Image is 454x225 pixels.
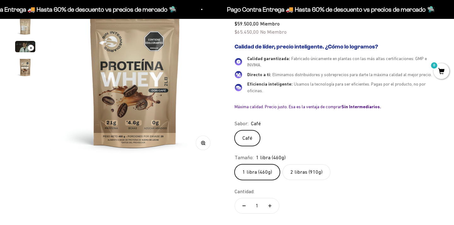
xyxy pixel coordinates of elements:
[235,43,439,50] h2: Calidad de líder, precio inteligente. ¿Cómo lo logramos?
[434,68,449,75] a: 0
[15,57,35,77] img: Proteína Whey -Café
[235,29,259,35] span: $65.450,00
[247,82,293,87] span: Eficiencia inteligente:
[235,154,253,162] legend: Tamaño:
[15,16,35,38] button: Ir al artículo 2
[261,198,279,213] button: Aumentar cantidad
[235,58,242,65] img: Calidad garantizada
[247,82,426,93] span: Usamos la tecnología para ser eficientes. Pagas por el producto, no por oficinas.
[235,198,253,213] button: Reducir cantidad
[272,72,432,77] span: Eliminamos distribuidores y sobreprecios para darte la máxima calidad al mejor precio.
[260,21,280,26] span: Miembro
[247,56,290,61] span: Calidad garantizada:
[341,104,381,109] b: Sin Intermediarios.
[256,154,286,162] span: 1 libra (460g)
[430,62,438,69] mark: 0
[15,41,35,54] button: Ir al artículo 3
[251,120,261,128] span: Café
[235,188,254,196] label: Cantidad:
[15,57,35,79] button: Ir al artículo 4
[260,29,287,35] span: No Miembro
[235,71,242,78] img: Directo a ti
[235,21,259,26] span: $59.500,00
[225,4,433,14] p: Pago Contra Entrega 🚚 Hasta 60% de descuento vs precios de mercado 🛸
[247,72,271,77] span: Directo a ti:
[235,104,439,110] div: Máxima calidad. Precio justo. Esa es la ventaja de comprar
[235,84,242,91] img: Eficiencia inteligente
[235,120,248,128] legend: Sabor:
[15,16,35,36] img: Proteína Whey -Café
[247,56,427,68] span: Fabricado únicamente en plantas con las más altas certificaciones: GMP e INVIMA.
